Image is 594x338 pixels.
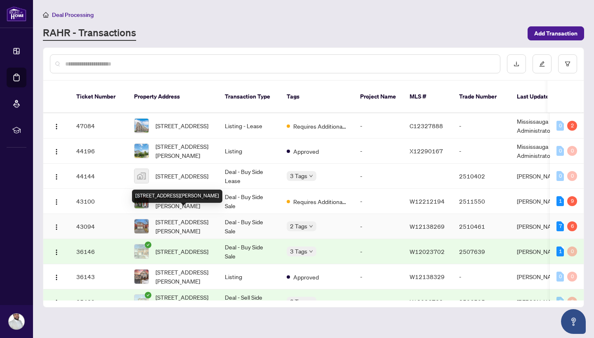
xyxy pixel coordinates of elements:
span: Requires Additional Docs [293,122,347,131]
span: W12023702 [410,248,445,255]
img: thumbnail-img [134,119,148,133]
td: - [354,214,403,239]
td: Listing - Lease [218,113,280,138]
td: Listing [218,264,280,289]
span: down [309,224,313,228]
td: 36146 [70,239,127,264]
span: X12086738 [410,298,443,305]
img: logo [7,6,26,21]
div: 0 [556,171,564,181]
span: 2 Tags [290,221,307,231]
td: [PERSON_NAME] [510,189,572,214]
div: 0 [567,171,577,181]
td: [PERSON_NAME] [510,239,572,264]
td: Deal - Buy Side Lease [218,164,280,189]
span: [STREET_ADDRESS][PERSON_NAME] [156,268,212,286]
button: Logo [50,119,63,132]
td: - [453,264,510,289]
td: 2506505 [453,289,510,315]
div: 0 [556,146,564,156]
div: 2 [567,121,577,131]
img: thumbnail-img [134,169,148,183]
span: W12138269 [410,223,445,230]
span: [STREET_ADDRESS][PERSON_NAME] [156,293,212,311]
span: Approved [293,272,319,282]
img: thumbnail-img [134,295,148,309]
button: Logo [50,295,63,308]
button: filter [558,54,577,73]
td: - [354,239,403,264]
th: Tags [280,81,354,113]
td: 2507639 [453,239,510,264]
span: 3 Tags [290,246,307,256]
td: 35439 [70,289,127,315]
span: W12212194 [410,197,445,205]
td: [PERSON_NAME] [510,264,572,289]
img: Logo [53,249,60,256]
div: 1 [556,196,564,206]
span: download [514,61,519,67]
button: Logo [50,195,63,208]
div: 1 [556,246,564,256]
img: Logo [53,123,60,130]
th: MLS # [403,81,453,113]
div: 7 [556,221,564,231]
div: 0 [567,146,577,156]
td: Deal - Sell Side Sale [218,289,280,315]
span: [STREET_ADDRESS] [156,247,208,256]
th: Ticket Number [70,81,127,113]
a: RAHR - Transactions [43,26,136,41]
button: Logo [50,220,63,233]
div: 0 [556,272,564,282]
td: Mississauga Administrator [510,113,572,138]
td: - [453,138,510,164]
button: download [507,54,526,73]
span: Approved [293,147,319,156]
th: Transaction Type [218,81,280,113]
div: 0 [567,246,577,256]
td: 2510461 [453,214,510,239]
td: Mississauga Administrator [510,138,572,164]
td: - [354,189,403,214]
span: X12290167 [410,147,443,155]
button: Open asap [561,309,586,334]
th: Property Address [127,81,218,113]
td: 43100 [70,189,127,214]
img: Logo [53,199,60,205]
span: C12327888 [410,122,443,129]
div: 6 [567,221,577,231]
img: thumbnail-img [134,270,148,284]
button: edit [533,54,552,73]
span: [STREET_ADDRESS][PERSON_NAME] [156,142,212,160]
img: Profile Icon [9,314,24,329]
img: Logo [53,274,60,281]
div: 9 [567,196,577,206]
span: edit [539,61,545,67]
td: 44144 [70,164,127,189]
td: [PERSON_NAME] [510,214,572,239]
span: down [309,249,313,253]
img: thumbnail-img [134,244,148,258]
span: check-circle [145,292,151,298]
td: - [354,138,403,164]
td: - [354,264,403,289]
span: down [309,174,313,178]
th: Project Name [354,81,403,113]
td: 47084 [70,113,127,138]
td: Deal - Buy Side Sale [218,239,280,264]
span: down [309,300,313,304]
span: Deal Processing [52,11,94,19]
div: 0 [556,121,564,131]
span: filter [565,61,570,67]
td: [PERSON_NAME] [510,289,572,315]
div: 0 [556,297,564,307]
img: Logo [53,224,60,230]
td: 43094 [70,214,127,239]
button: Logo [50,245,63,258]
button: Add Transaction [528,26,584,40]
th: Trade Number [453,81,510,113]
button: Logo [50,270,63,283]
td: - [354,289,403,315]
button: Logo [50,169,63,183]
td: [PERSON_NAME] [510,164,572,189]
